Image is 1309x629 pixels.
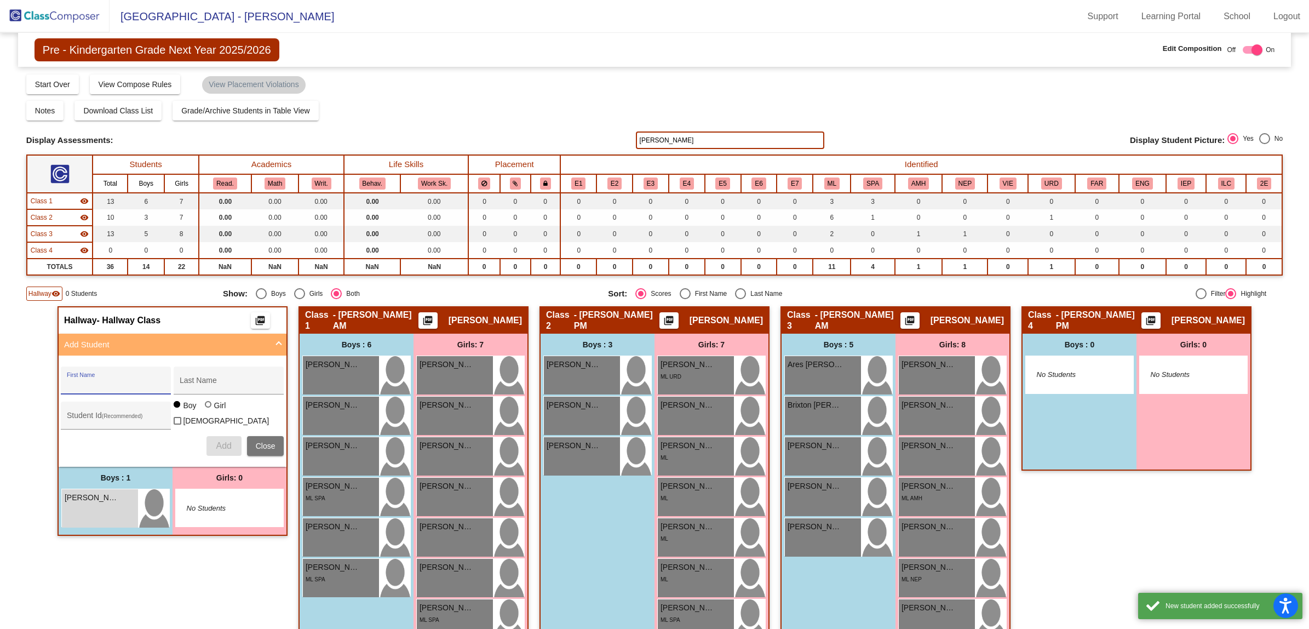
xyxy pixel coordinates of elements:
[298,209,344,226] td: 0.00
[787,310,815,331] span: Class 3
[1246,209,1282,226] td: 0
[500,259,531,275] td: 0
[251,193,298,209] td: 0.00
[344,259,400,275] td: NaN
[93,193,128,209] td: 13
[93,226,128,242] td: 13
[988,174,1028,193] th: Home Language - Vietnamese
[777,259,813,275] td: 0
[67,380,165,389] input: First Name
[560,155,1282,174] th: Identified
[1206,242,1246,259] td: 0
[27,209,93,226] td: Wendy Hanson - Hanson PM
[305,310,333,331] span: Class 1
[1119,174,1166,193] th: Home Language - English
[741,174,777,193] th: Native Hawaiian or Other Pacific Islander
[1207,289,1226,299] div: Filter
[942,226,988,242] td: 1
[1215,8,1259,25] a: School
[942,209,988,226] td: 0
[942,259,988,275] td: 1
[705,242,741,259] td: 0
[27,242,93,259] td: Natacha Degrassa - Phillips PM
[99,80,172,89] span: View Compose Rules
[705,174,741,193] th: White
[1119,193,1166,209] td: 0
[1075,259,1119,275] td: 0
[596,209,633,226] td: 0
[988,226,1028,242] td: 0
[26,101,64,121] button: Notes
[1206,226,1246,242] td: 0
[955,178,975,190] button: NEP
[571,178,585,190] button: E1
[546,310,574,331] span: Class 2
[824,178,840,190] button: ML
[813,226,851,242] td: 2
[1166,209,1207,226] td: 0
[500,242,531,259] td: 0
[216,441,231,450] span: Add
[741,242,777,259] td: 0
[1087,178,1106,190] button: FAR
[35,106,55,115] span: Notes
[942,242,988,259] td: 0
[633,209,669,226] td: 0
[83,106,153,115] span: Download Class List
[28,289,51,299] span: Hallway
[988,242,1028,259] td: 0
[64,339,268,351] mat-panel-title: Add Student
[942,174,988,193] th: Home Language - Nepali
[93,174,128,193] th: Total
[1075,174,1119,193] th: Home Language - Farsi, Eastern
[531,193,560,209] td: 0
[895,226,942,242] td: 1
[251,209,298,226] td: 0.00
[1163,43,1222,54] span: Edit Composition
[199,259,251,275] td: NaN
[90,75,181,94] button: View Compose Rules
[1227,45,1236,55] span: Off
[863,178,882,190] button: SPA
[1028,193,1075,209] td: 0
[80,197,89,205] mat-icon: visibility
[181,106,310,115] span: Grade/Archive Students in Table View
[1037,369,1105,380] span: No Students
[1270,134,1283,144] div: No
[27,193,93,209] td: Wendy Hanson - Hanson AM
[902,359,956,370] span: [PERSON_NAME]
[531,209,560,226] td: 0
[646,289,671,299] div: Scores
[1266,45,1274,55] span: On
[468,259,500,275] td: 0
[1075,242,1119,259] td: 0
[180,380,278,389] input: Last Name
[333,310,418,331] span: - [PERSON_NAME] AM
[851,226,894,242] td: 0
[468,155,560,174] th: Placement
[31,196,53,206] span: Class 1
[1166,242,1207,259] td: 0
[59,356,286,467] div: Add Student
[1238,134,1254,144] div: Yes
[80,246,89,255] mat-icon: visibility
[468,193,500,209] td: 0
[751,178,766,190] button: E6
[607,178,622,190] button: E2
[1246,174,1282,193] th: Twice Exceptional- IEP/504 and GT
[777,174,813,193] th: Multi-Racial
[788,359,842,370] span: Ares [PERSON_NAME]
[705,209,741,226] td: 0
[468,226,500,242] td: 0
[813,209,851,226] td: 6
[27,259,93,275] td: TOTALS
[66,289,97,299] span: 0 Students
[669,209,705,226] td: 0
[400,193,468,209] td: 0.00
[298,193,344,209] td: 0.00
[741,259,777,275] td: 0
[608,289,627,299] span: Sort:
[1246,193,1282,209] td: 0
[128,226,164,242] td: 5
[813,193,851,209] td: 3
